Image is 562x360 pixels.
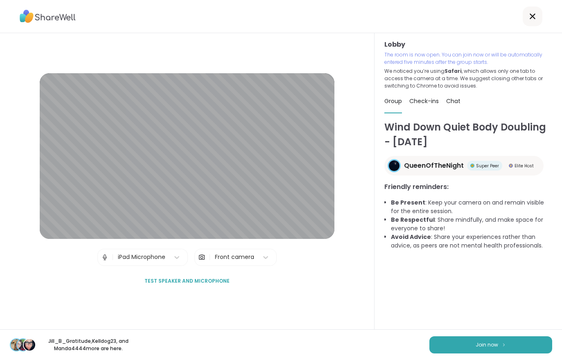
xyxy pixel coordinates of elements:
[101,249,108,265] img: Microphone
[11,339,22,351] img: Jill_B_Gratitude
[24,339,35,351] img: Manda4444
[409,97,439,105] span: Check-ins
[391,216,552,233] li: : Share mindfully, and make space for everyone to share!
[476,163,499,169] span: Super Peer
[404,161,464,171] span: QueenOfTheNight
[501,342,506,347] img: ShareWell Logomark
[17,339,29,351] img: Kelldog23
[384,97,402,105] span: Group
[20,7,76,26] img: ShareWell Logo
[429,336,552,353] button: Join now
[384,40,552,49] h3: Lobby
[389,160,399,171] img: QueenOfTheNight
[391,198,425,207] b: Be Present
[209,249,211,265] span: |
[384,67,552,90] p: We noticed you’re using , which allows only one tab to access the camera at a time. We suggest cl...
[470,164,474,168] img: Super Peer
[198,249,205,265] img: Camera
[384,156,544,175] a: QueenOfTheNightQueenOfTheNightSuper PeerSuper PeerElite HostElite Host
[384,51,552,66] p: The room is now open. You can join now or will be automatically entered five minutes after the gr...
[446,97,460,105] span: Chat
[445,67,462,74] b: Safari
[112,249,114,265] span: |
[391,233,431,241] b: Avoid Advice
[141,272,233,290] button: Test speaker and microphone
[384,120,552,149] h1: Wind Down Quiet Body Doubling - [DATE]
[515,163,534,169] span: Elite Host
[144,277,230,285] span: Test speaker and microphone
[476,341,498,349] span: Join now
[384,182,552,192] h3: Friendly reminders:
[118,253,165,261] div: iPad Microphone
[391,198,552,216] li: : Keep your camera on and remain visible for the entire session.
[391,216,435,224] b: Be Respectful
[43,337,134,352] p: Jill_B_Gratitude , Kelldog23 , and Manda4444 more are here.
[215,253,254,261] div: Front camera
[391,233,552,250] li: : Share your experiences rather than advice, as peers are not mental health professionals.
[509,164,513,168] img: Elite Host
